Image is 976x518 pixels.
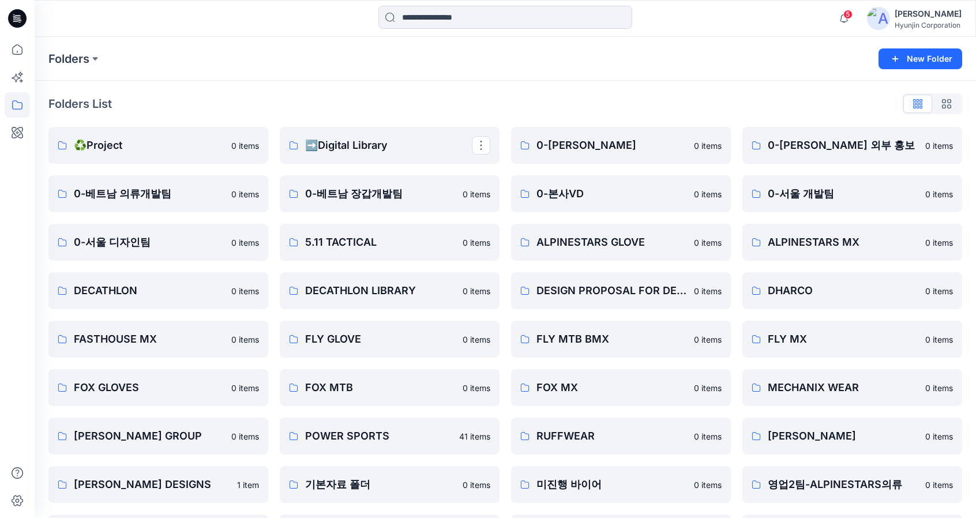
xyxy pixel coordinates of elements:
a: FASTHOUSE MX0 items [48,321,268,358]
p: 0-[PERSON_NAME] 외부 홍보 [768,137,918,153]
a: 미진행 바이어0 items [511,466,731,503]
p: 5.11 TACTICAL [305,234,456,250]
a: FOX MTB0 items [280,369,500,406]
a: FOX GLOVES0 items [48,369,268,406]
span: 5 [843,10,853,19]
p: 0 items [694,140,722,152]
a: 5.11 TACTICAL0 items [280,224,500,261]
p: 0 items [231,382,259,394]
a: MECHANIX WEAR0 items [742,369,962,406]
p: 0 items [694,237,722,249]
a: ♻️Project0 items [48,127,268,164]
p: 0 items [694,479,722,491]
p: ALPINESTARS MX [768,234,918,250]
p: 0 items [463,188,490,200]
p: RUFFWEAR [536,428,687,444]
p: MECHANIX WEAR [768,380,918,396]
a: 0-서울 개발팀0 items [742,175,962,212]
p: 0-서울 디자인팀 [74,234,224,250]
p: 0 items [694,382,722,394]
p: [PERSON_NAME] [768,428,918,444]
p: DESIGN PROPOSAL FOR DECATHLON [536,283,687,299]
p: 0-베트남 의류개발팀 [74,186,224,202]
p: 0 items [231,140,259,152]
p: 0 items [463,285,490,297]
a: [PERSON_NAME] GROUP0 items [48,418,268,455]
p: 0 items [694,430,722,442]
p: 0 items [925,237,953,249]
a: ALPINESTARS MX0 items [742,224,962,261]
a: [PERSON_NAME] DESIGNS1 item [48,466,268,503]
a: 0-[PERSON_NAME] 외부 홍보0 items [742,127,962,164]
p: 0 items [231,333,259,346]
p: 0 items [925,382,953,394]
p: 0 items [463,237,490,249]
a: FOX MX0 items [511,369,731,406]
p: 0 items [231,285,259,297]
p: 0 items [925,430,953,442]
p: 0 items [231,237,259,249]
p: 0 items [925,188,953,200]
a: 0-베트남 장갑개발팀0 items [280,175,500,212]
a: RUFFWEAR0 items [511,418,731,455]
p: POWER SPORTS [305,428,452,444]
a: DECATHLON0 items [48,272,268,309]
p: 0 items [463,333,490,346]
p: 0 items [925,140,953,152]
p: Folders List [48,95,112,112]
a: FLY GLOVE0 items [280,321,500,358]
p: 0 items [694,285,722,297]
p: FLY MX [768,331,918,347]
p: FOX MX [536,380,687,396]
p: DHARCO [768,283,918,299]
div: Hyunjin Corporation [895,21,962,29]
p: 0 items [463,479,490,491]
p: 영업2팀-ALPINESTARS의류 [768,476,918,493]
a: 0-서울 디자인팀0 items [48,224,268,261]
a: DHARCO0 items [742,272,962,309]
a: 기본자료 폴더0 items [280,466,500,503]
p: 0 items [231,430,259,442]
p: 0 items [231,188,259,200]
p: 0 items [925,285,953,297]
p: 0 items [694,188,722,200]
p: 41 items [459,430,490,442]
a: ➡️Digital Library [280,127,500,164]
a: Folders [48,51,89,67]
p: ➡️Digital Library [305,137,472,153]
a: DESIGN PROPOSAL FOR DECATHLON0 items [511,272,731,309]
a: POWER SPORTS41 items [280,418,500,455]
button: New Folder [879,48,962,69]
p: 0-[PERSON_NAME] [536,137,687,153]
p: 0-본사VD [536,186,687,202]
div: [PERSON_NAME] [895,7,962,21]
p: [PERSON_NAME] GROUP [74,428,224,444]
p: FLY GLOVE [305,331,456,347]
p: 0-베트남 장갑개발팀 [305,186,456,202]
p: FOX GLOVES [74,380,224,396]
p: 0 items [925,333,953,346]
a: 영업2팀-ALPINESTARS의류0 items [742,466,962,503]
p: 0 items [694,333,722,346]
a: 0-본사VD0 items [511,175,731,212]
p: FASTHOUSE MX [74,331,224,347]
p: ALPINESTARS GLOVE [536,234,687,250]
p: 0-서울 개발팀 [768,186,918,202]
a: [PERSON_NAME]0 items [742,418,962,455]
p: 기본자료 폴더 [305,476,456,493]
a: DECATHLON LIBRARY0 items [280,272,500,309]
p: 1 item [237,479,259,491]
a: FLY MX0 items [742,321,962,358]
p: DECATHLON [74,283,224,299]
a: FLY MTB BMX0 items [511,321,731,358]
a: ALPINESTARS GLOVE0 items [511,224,731,261]
img: avatar [867,7,890,30]
a: 0-[PERSON_NAME]0 items [511,127,731,164]
p: DECATHLON LIBRARY [305,283,456,299]
p: 0 items [463,382,490,394]
p: 미진행 바이어 [536,476,687,493]
p: 0 items [925,479,953,491]
p: FLY MTB BMX [536,331,687,347]
a: 0-베트남 의류개발팀0 items [48,175,268,212]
